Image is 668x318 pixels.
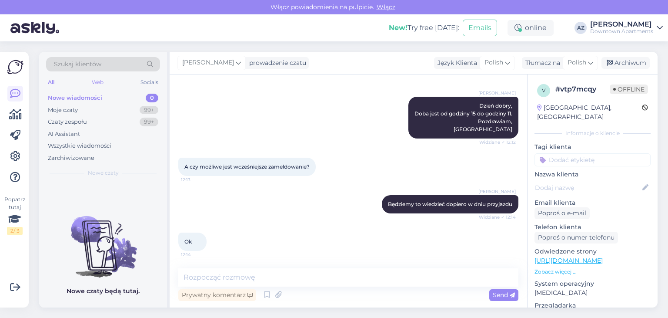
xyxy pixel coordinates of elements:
div: [GEOGRAPHIC_DATA], [GEOGRAPHIC_DATA] [537,103,642,122]
span: 12:14 [181,251,214,258]
input: Dodać etykietę [534,153,651,166]
span: 12:13 [181,176,214,183]
b: New! [389,24,407,32]
img: Askly Logo [7,59,23,75]
div: Nowe wiadomości [48,94,102,102]
div: Czaty zespołu [48,118,87,126]
p: Email klienta [534,198,651,207]
div: Język Klienta [434,58,477,68]
div: Informacje o kliencie [534,129,651,137]
input: Dodaj nazwę [535,183,641,193]
div: Archiwum [601,57,650,69]
span: Ok [184,238,192,245]
div: Prywatny komentarz [178,289,256,301]
div: Popatrz tutaj [7,196,23,235]
span: Offline [610,85,648,94]
span: Widziane ✓ 12:12 [479,139,516,145]
div: Poproś o e-mail [534,207,590,219]
span: Będziemy to wiedzieć dopiero w dniu przyjazdu [388,201,512,207]
div: 2 / 3 [7,227,23,235]
div: AI Assistant [48,130,80,139]
span: A czy możliwe jest wcześniejsze zameldowanie? [184,163,310,170]
div: AZ [574,22,587,34]
span: Polish [568,58,586,68]
span: Widziane ✓ 12:14 [479,214,516,220]
div: prowadzenie czatu [246,58,306,68]
p: Zobacz więcej ... [534,268,651,276]
div: Downtown Apartments [590,28,653,35]
div: Socials [139,77,160,88]
div: Poproś o numer telefonu [534,232,618,244]
span: [PERSON_NAME] [478,188,516,195]
p: Tagi klienta [534,142,651,152]
div: 0 [146,94,158,102]
div: 99+ [140,118,158,126]
p: System operacyjny [534,279,651,288]
p: Odwiedzone strony [534,247,651,256]
span: [PERSON_NAME] [478,90,516,96]
span: Send [493,291,515,299]
div: Moje czaty [48,106,78,115]
p: Nowe czaty będą tutaj. [67,287,140,296]
div: Web [90,77,105,88]
div: All [46,77,56,88]
p: Telefon klienta [534,223,651,232]
a: [PERSON_NAME]Downtown Apartments [590,21,663,35]
p: Nazwa klienta [534,170,651,179]
span: v [542,87,545,94]
div: Tłumacz na [522,58,560,68]
div: Try free [DATE]: [389,23,459,33]
div: online [508,20,554,36]
div: Zarchiwizowane [48,154,94,162]
div: 99+ [140,106,158,115]
span: Polish [484,58,503,68]
div: Wszystkie wiadomości [48,142,111,150]
span: Włącz [374,3,398,11]
div: [PERSON_NAME] [590,21,653,28]
a: [URL][DOMAIN_NAME] [534,257,603,264]
span: Szukaj klientów [54,60,101,69]
img: No chats [39,200,167,279]
div: # vtp7mcqy [555,84,610,95]
span: [PERSON_NAME] [182,58,234,68]
p: Przeglądarka [534,301,651,310]
span: Nowe czaty [88,169,119,177]
p: [MEDICAL_DATA] [534,288,651,298]
button: Emails [463,20,497,36]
